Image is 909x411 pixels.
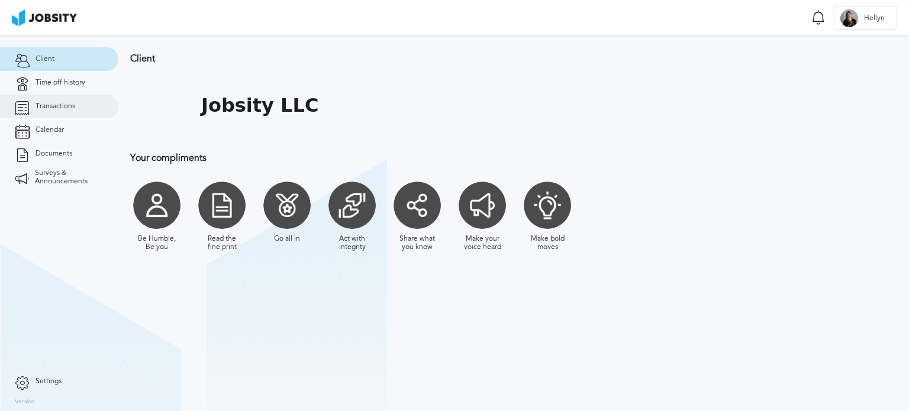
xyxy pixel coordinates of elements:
div: H [840,9,858,27]
div: Go all in [274,235,300,243]
span: Transactions [36,102,75,111]
div: Make your voice heard [462,235,503,251]
h3: Your compliments [130,153,772,163]
div: Act with integrity [331,235,373,251]
span: Time off history [36,79,85,87]
div: Make bold moves [527,235,568,251]
label: Version: [15,399,37,406]
img: ab4bad089aa723f57921c736e9817d99.png [12,9,77,26]
h1: Jobsity LLC [201,95,318,116]
div: Share what you know [397,235,438,251]
span: Hellyn [858,14,891,22]
div: Read the fine print [201,235,243,251]
span: Calendar [36,126,64,134]
span: Documents [36,150,72,158]
span: Surveys & Announcements [35,169,104,186]
div: Be Humble, Be you [136,235,178,251]
h3: Client [130,53,772,64]
span: Client [36,55,54,63]
span: Settings [36,377,62,386]
button: HHellyn [834,6,897,30]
